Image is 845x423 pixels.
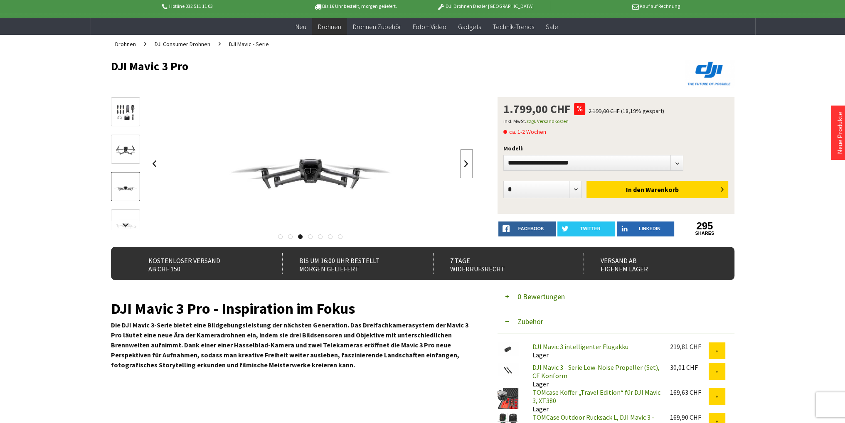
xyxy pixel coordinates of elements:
[670,388,709,396] div: 169,63 CHF
[526,342,663,359] div: Lager
[115,40,136,48] span: Drohnen
[503,103,571,115] span: 1.799,00 CHF
[111,321,468,369] strong: Die DJI Mavic 3-Serie bietet eine Bildgebungsleistung der nächsten Generation. Das Dreifachkamera...
[318,22,341,31] span: Drohnen
[420,1,550,11] p: DJI Drohnen Dealer [GEOGRAPHIC_DATA]
[458,22,481,31] span: Gadgets
[498,221,556,236] a: facebook
[532,342,628,351] a: DJI Mavic 3 intelligenter Flugakku
[617,221,675,236] a: LinkedIn
[503,127,546,137] span: ca. 1-2 Wochen
[503,143,729,153] p: Modell:
[155,40,210,48] span: DJI Consumer Drohnen
[493,22,534,31] span: Technik-Trends
[526,363,663,388] div: Lager
[111,299,355,318] span: DJI Mavic 3 Pro - Inspiration im Fokus
[532,388,660,405] a: TOMcase Koffer „Travel Edition“ für DJI Mavic 3, XT380
[626,185,644,194] span: In den
[589,107,620,115] span: 2.199,00 CHF
[111,60,610,72] h1: DJI Mavic 3 Pro
[518,226,544,231] span: facebook
[639,226,660,231] span: LinkedIn
[229,40,269,48] span: DJI Mavic - Serie
[111,35,140,53] a: Drohnen
[132,253,264,274] div: Kostenloser Versand ab CHF 150
[540,18,564,35] a: Sale
[150,35,214,53] a: DJI Consumer Drohnen
[433,253,566,274] div: 7 Tage Widerrufsrecht
[526,388,663,413] div: Lager
[291,1,420,11] p: Bis 16 Uhr bestellt, morgen geliefert.
[413,22,446,31] span: Foto + Video
[487,18,540,35] a: Technik-Trends
[550,1,680,11] p: Kauf auf Rechnung
[113,103,138,122] img: Vorschau: DJI Mavic 3 Pro
[586,181,728,198] button: In den Warenkorb
[670,342,709,351] div: 219,81 CHF
[407,18,452,35] a: Foto + Video
[498,342,518,356] img: DJI Mavic 3 intelligenter Flugakku
[584,253,716,274] div: Versand ab eigenem Lager
[503,116,729,126] p: inkl. MwSt.
[312,18,347,35] a: Drohnen
[645,185,679,194] span: Warenkorb
[452,18,487,35] a: Gadgets
[498,388,518,409] img: TOMcase Koffer „Travel Edition“ für DJI Mavic 3, XT380
[580,226,601,231] span: twitter
[685,60,734,87] img: DJI
[670,363,709,371] div: 30,01 CHF
[160,1,290,11] p: Hotline 032 511 11 03
[282,253,415,274] div: Bis um 16:00 Uhr bestellt Morgen geliefert
[676,221,734,231] a: 295
[670,413,709,421] div: 169,90 CHF
[498,363,518,377] img: DJI Mavic 3 - Serie Low-Noise Propeller (Set), CE Konform
[676,231,734,236] a: shares
[498,284,734,309] button: 0 Bewertungen
[557,221,615,236] a: twitter
[296,22,306,31] span: Neu
[526,118,569,124] a: zzgl. Versandkosten
[225,35,273,53] a: DJI Mavic - Serie
[347,18,407,35] a: Drohnen Zubehör
[498,309,734,334] button: Zubehör
[353,22,401,31] span: Drohnen Zubehör
[546,22,558,31] span: Sale
[290,18,312,35] a: Neu
[532,363,660,380] a: DJI Mavic 3 - Serie Low-Noise Propeller (Set), CE Konform
[621,107,664,115] span: (18,19% gespart)
[835,112,844,154] a: Neue Produkte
